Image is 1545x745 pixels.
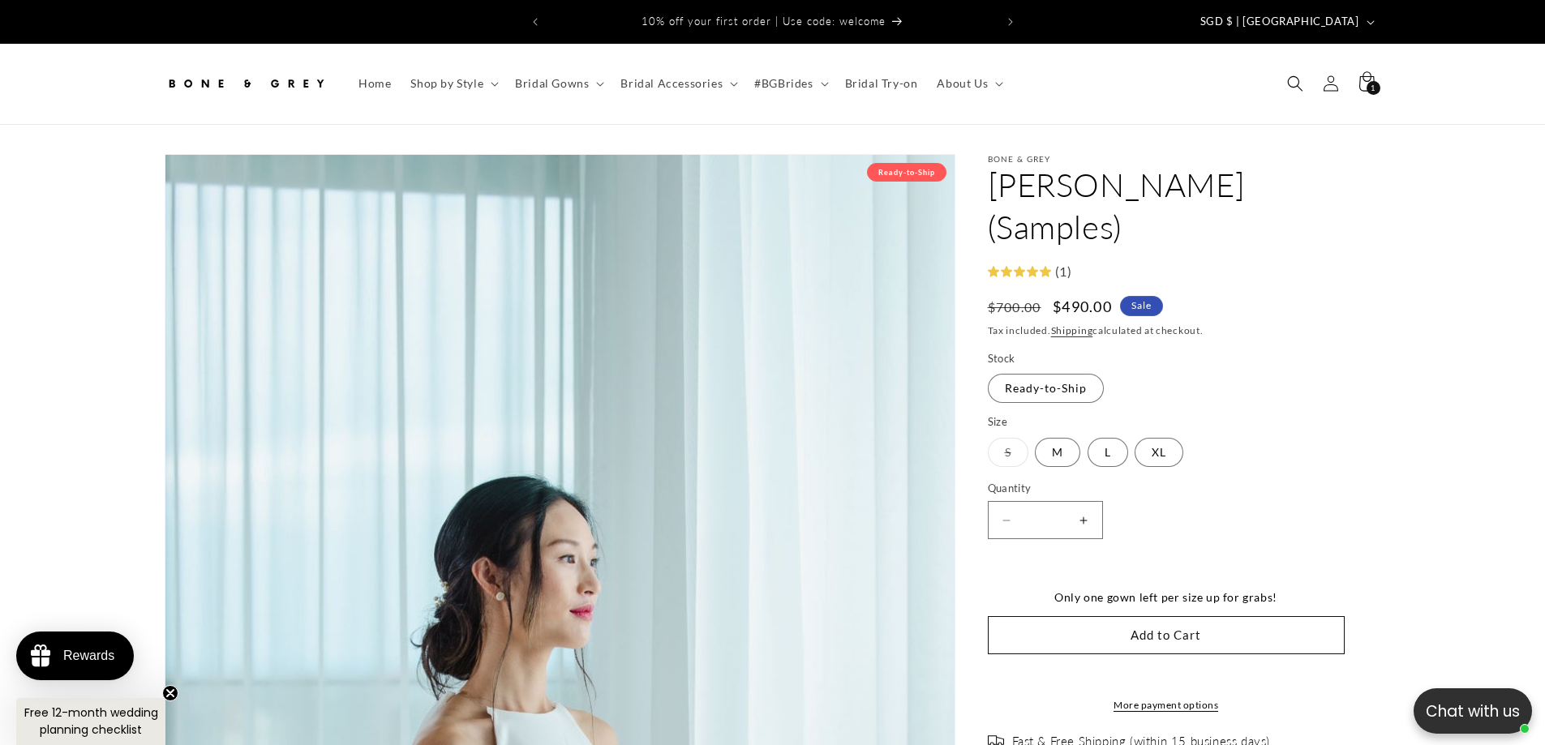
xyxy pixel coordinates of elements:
label: S [988,438,1028,467]
span: Shop by Style [410,76,483,91]
summary: Shop by Style [401,66,505,101]
legend: Size [988,414,1010,430]
div: Bone and Grey Bridal replied: [12,619,225,636]
div: Rewards [63,649,114,663]
img: Bone and Grey Bridal [165,66,327,101]
span: Free 12-month wedding planning checklist [24,704,158,738]
span: About Us [937,76,988,91]
span: Home [358,76,391,91]
span: Bridal Try-on [845,76,918,91]
span: 10% off your first order | Use code: welcome [642,15,886,28]
a: Bridal Try-on [835,66,928,101]
span: #BGBrides [754,76,813,91]
button: Next announcement [993,6,1028,37]
h1: [PERSON_NAME] (Samples) [988,164,1381,248]
div: Tax included. calculated at checkout. [988,323,1381,339]
button: Close teaser [162,685,178,701]
div: [PERSON_NAME] [12,439,119,456]
p: Bone & Grey [988,154,1381,164]
label: Quantity [988,481,1345,497]
button: Write a review [1109,29,1217,57]
button: Previous announcement [517,6,553,37]
label: XL [1135,438,1183,467]
a: Home [349,66,401,101]
div: [DATE] [191,439,225,456]
label: Ready-to-Ship [988,374,1104,403]
span: Sale [1120,296,1163,316]
label: M [1035,438,1080,467]
div: Only one gown left per size up for grabs! [988,587,1345,607]
summary: Search [1277,66,1313,101]
summary: #BGBrides [745,66,835,101]
span: 1 [1371,81,1375,95]
div: (1) [1051,260,1072,284]
a: Bone and Grey Bridal [158,60,333,108]
span: $490.00 [1053,296,1112,318]
summary: Bridal Accessories [611,66,745,101]
label: L [1088,438,1128,467]
button: SGD $ | [GEOGRAPHIC_DATA] [1191,6,1381,37]
s: $700.00 [988,298,1041,317]
a: Shipping [1051,324,1093,336]
p: Chat with us [1414,700,1532,723]
div: The Elise dress was everything I was looking for and more! It was incredibly comfortable and easy... [12,484,225,595]
div: Free 12-month wedding planning checklistClose teaser [16,698,165,745]
summary: About Us [927,66,1010,101]
summary: Bridal Gowns [505,66,611,101]
button: Add to Cart [988,616,1345,654]
span: SGD $ | [GEOGRAPHIC_DATA] [1200,14,1359,30]
legend: Stock [988,351,1017,367]
img: 849513 [4,88,233,430]
button: Open chatbox [1414,688,1532,734]
div: Thank you so much for the review [PERSON_NAME], you look so beautiful in the [PERSON_NAME]. Also ... [12,641,225,721]
a: More payment options [988,698,1345,713]
span: Bridal Gowns [515,76,589,91]
span: Bridal Accessories [620,76,723,91]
